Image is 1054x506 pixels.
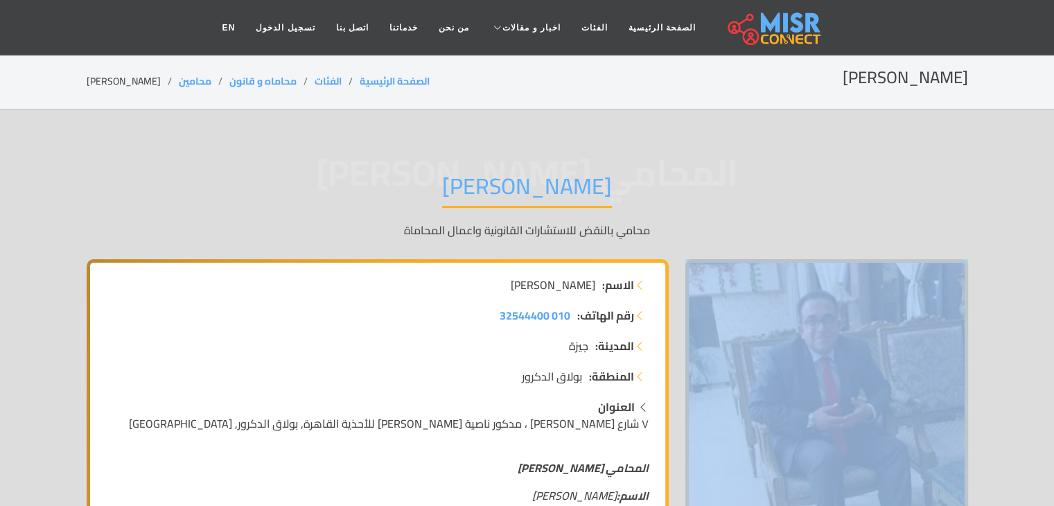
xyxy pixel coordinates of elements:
[179,72,211,90] a: محامين
[360,72,430,90] a: الصفحة الرئيسية
[532,485,649,506] em: [PERSON_NAME]
[87,222,968,238] p: محامي بالنقض للاستشارات القانونية واعمال المحاماة
[518,457,649,478] em: المحامي [PERSON_NAME]
[511,277,595,293] span: [PERSON_NAME]
[598,396,635,417] strong: العنوان
[229,72,297,90] a: محاماه و قانون
[571,15,618,41] a: الفئات
[589,368,634,385] strong: المنطقة:
[577,307,634,324] strong: رقم الهاتف:
[569,338,588,354] span: جيزة
[245,15,325,41] a: تسجيل الدخول
[326,15,379,41] a: اتصل بنا
[428,15,480,41] a: من نحن
[618,15,706,41] a: الصفحة الرئيسية
[480,15,571,41] a: اخبار و مقالات
[500,305,570,326] span: 010 32544400
[522,368,582,385] span: بولاق الدكرور
[843,68,968,88] h2: [PERSON_NAME]
[87,74,179,89] li: [PERSON_NAME]
[212,15,246,41] a: EN
[595,338,634,354] strong: المدينة:
[728,10,820,45] img: main.misr_connect
[315,72,342,90] a: الفئات
[617,485,649,506] strong: الاسم:
[442,173,612,208] h1: [PERSON_NAME]
[500,307,570,324] a: 010 32544400
[129,413,649,434] span: ٧ شارع [PERSON_NAME] ، مدكور ناصية [PERSON_NAME] للأحذية القاهرة, بولاق الدكرور, [GEOGRAPHIC_DATA]
[602,277,634,293] strong: الاسم:
[379,15,428,41] a: خدماتنا
[502,21,561,34] span: اخبار و مقالات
